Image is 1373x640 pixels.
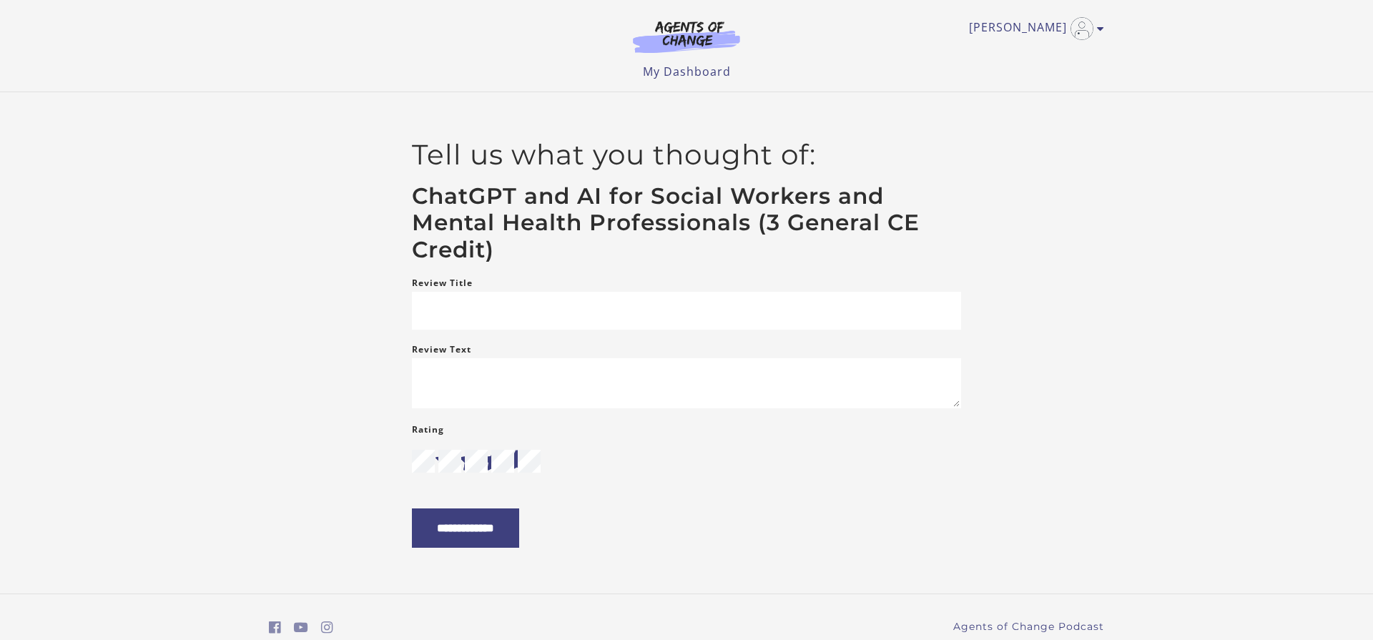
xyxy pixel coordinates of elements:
[412,183,961,264] h3: ChatGPT and AI for Social Workers and Mental Health Professionals (3 General CE Credit)
[269,617,281,638] a: https://www.facebook.com/groups/aswbtestprep (Open in a new window)
[294,621,308,634] i: https://www.youtube.com/c/AgentsofChangeTestPrepbyMeaganMitchell (Open in a new window)
[969,17,1097,40] a: Toggle menu
[412,341,471,358] label: Review Text
[321,621,333,634] i: https://www.instagram.com/agentsofchangeprep/ (Open in a new window)
[506,450,528,473] i: star
[412,275,473,292] label: Review Title
[643,64,731,79] a: My Dashboard
[321,617,333,638] a: https://www.instagram.com/agentsofchangeprep/ (Open in a new window)
[412,423,444,435] span: Rating
[436,450,459,473] i: star
[618,20,755,53] img: Agents of Change Logo
[412,450,435,473] i: star
[269,621,281,634] i: https://www.facebook.com/groups/aswbtestprep (Open in a new window)
[438,450,461,473] input: 2
[294,617,308,638] a: https://www.youtube.com/c/AgentsofChangeTestPrepbyMeaganMitchell (Open in a new window)
[518,450,541,473] input: 5
[953,619,1104,634] a: Agents of Change Podcast
[412,138,961,172] h2: Tell us what you thought of:
[491,450,514,473] input: 4
[465,450,488,473] input: 3
[412,450,435,473] input: 1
